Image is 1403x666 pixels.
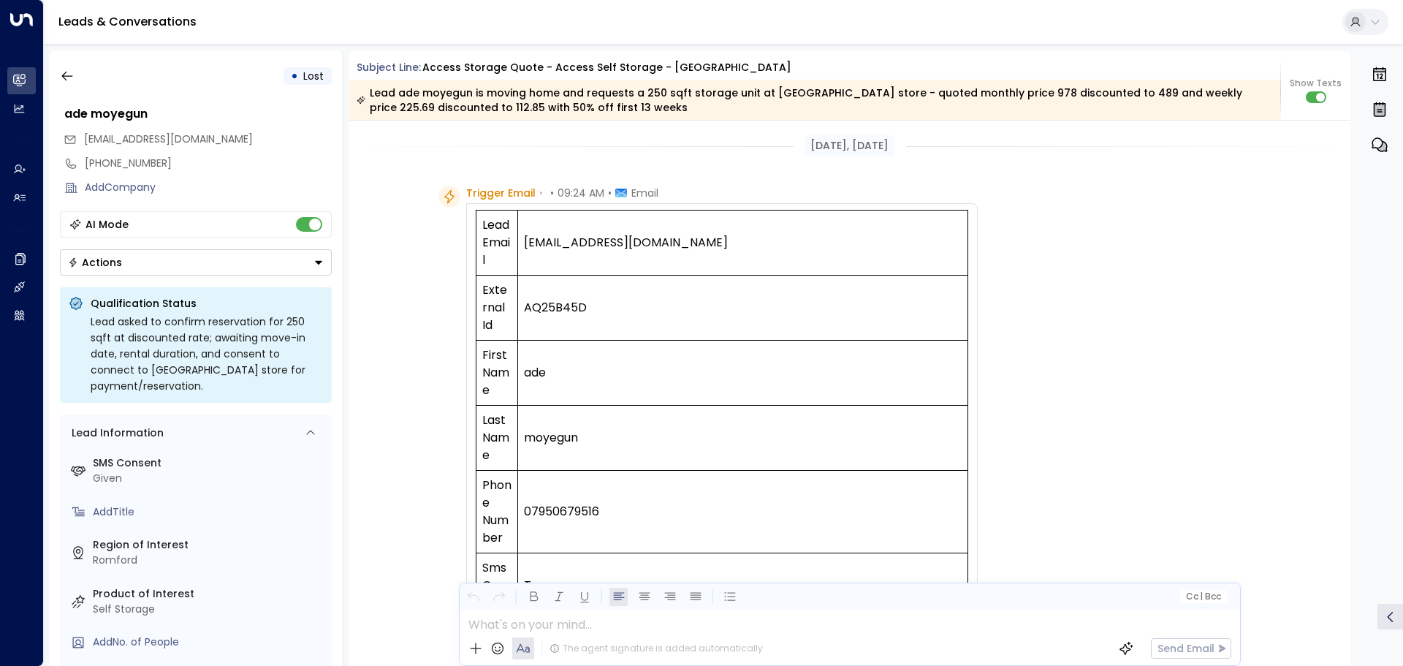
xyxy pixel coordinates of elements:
[608,186,612,200] span: •
[303,69,324,83] span: Lost
[93,635,326,650] div: AddNo. of People
[558,186,604,200] span: 09:24 AM
[464,588,482,606] button: Undo
[517,553,967,618] td: True
[291,63,298,89] div: •
[93,504,326,520] div: AddTitle
[93,455,326,471] label: SMS Consent
[357,86,1272,115] div: Lead ade moyegun is moving home and requests a 250 sqft storage unit at [GEOGRAPHIC_DATA] store -...
[85,180,332,195] div: AddCompany
[91,296,323,311] p: Qualification Status
[422,60,791,75] div: Access Storage Quote - Access Self Storage - [GEOGRAPHIC_DATA]
[476,341,517,406] td: First Name
[550,186,554,200] span: •
[517,471,967,553] td: 07950679516
[58,13,197,30] a: Leads & Conversations
[466,186,536,200] span: Trigger Email
[93,602,326,617] div: Self Storage
[517,211,967,276] td: [EMAIL_ADDRESS][DOMAIN_NAME]
[1185,591,1220,602] span: Cc Bcc
[64,105,332,123] div: ade moyegun
[490,588,508,606] button: Redo
[93,553,326,568] div: Romford
[539,186,543,200] span: •
[631,186,658,200] span: Email
[517,406,967,471] td: moyegun
[84,132,253,147] span: adetoun24@yahoo.com
[60,249,332,276] button: Actions
[476,553,517,618] td: Sms Consent
[517,341,967,406] td: ade
[357,60,421,75] span: Subject Line:
[93,586,326,602] label: Product of Interest
[476,406,517,471] td: Last Name
[1179,590,1226,604] button: Cc|Bcc
[84,132,253,146] span: [EMAIL_ADDRESS][DOMAIN_NAME]
[85,156,332,171] div: [PHONE_NUMBER]
[85,217,129,232] div: AI Mode
[60,249,332,276] div: Button group with a nested menu
[68,256,122,269] div: Actions
[476,471,517,553] td: Phone Number
[1200,591,1203,602] span: |
[1290,77,1342,90] span: Show Texts
[66,425,164,441] div: Lead Information
[476,276,517,341] td: External Id
[550,642,763,655] div: The agent signature is added automatically
[517,276,967,341] td: AQ25B45D
[476,211,517,276] td: Lead Email
[91,314,323,394] div: Lead asked to confirm reservation for 250 sqft at discounted rate; awaiting move-in date, rental ...
[93,471,326,486] div: Given
[805,135,894,156] div: [DATE], [DATE]
[93,537,326,553] label: Region of Interest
